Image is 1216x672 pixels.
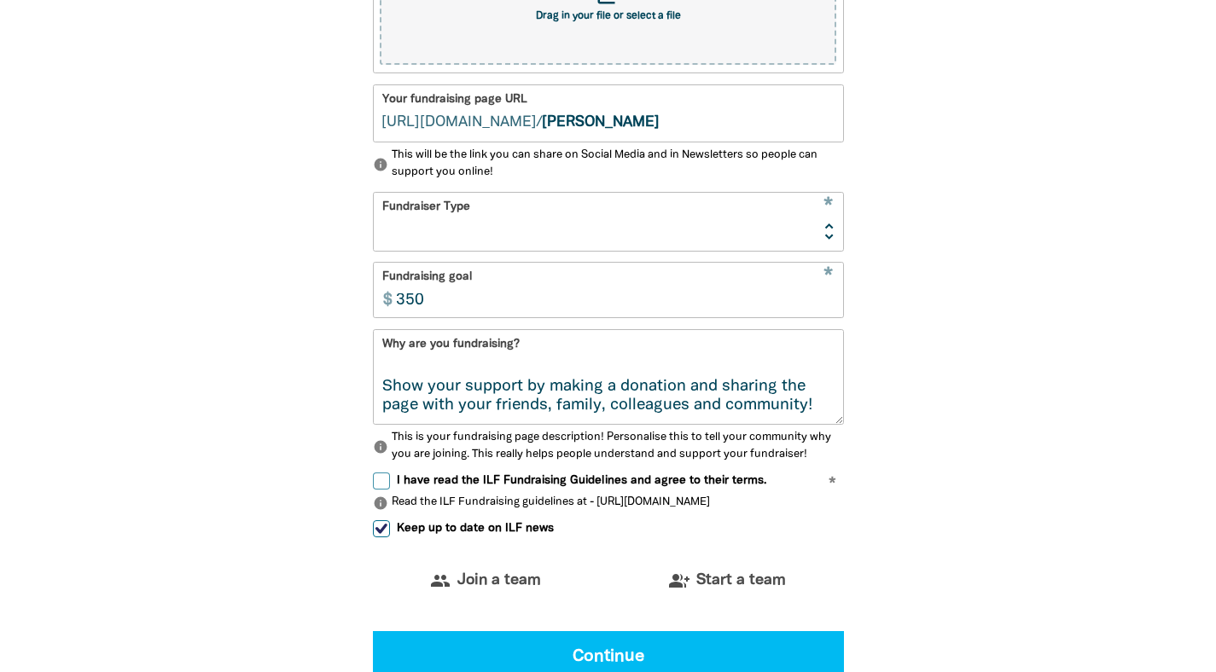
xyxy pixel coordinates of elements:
[829,477,836,491] i: Required
[374,360,843,424] textarea: We are raising funds to support the Indigenous Literacy Foundation (ILF) to provide books and lea...
[373,495,388,511] i: info
[381,113,537,133] span: [DOMAIN_NAME][URL]
[373,439,388,455] i: info
[374,85,843,142] div: fundraising.ilf.org.au/angela-atkinson
[373,520,390,537] input: Keep up to date on ILF news
[536,11,681,21] span: Drag in your file or select a file
[387,264,843,317] input: eg. 350
[373,148,844,181] p: This will be the link you can share on Social Media and in Newsletters so people can support you ...
[373,558,599,605] button: groupJoin a team
[696,573,786,588] span: Start a team
[373,472,390,490] input: I have read the ILF Fundraising Guidelines and agree to their terms.
[612,558,844,605] button: group_addStart a team
[397,472,766,489] span: I have read the ILF Fundraising Guidelines and agree to their terms.
[457,573,541,588] span: Join a team
[397,520,554,536] span: Keep up to date on ILF news
[373,495,844,512] p: Read the ILF Fundraising guidelines at - [URL][DOMAIN_NAME]
[374,263,393,317] span: $
[373,430,844,463] p: This is your fundraising page description! Personalise this to tell your community why you are jo...
[373,157,388,172] i: info
[374,85,542,142] span: /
